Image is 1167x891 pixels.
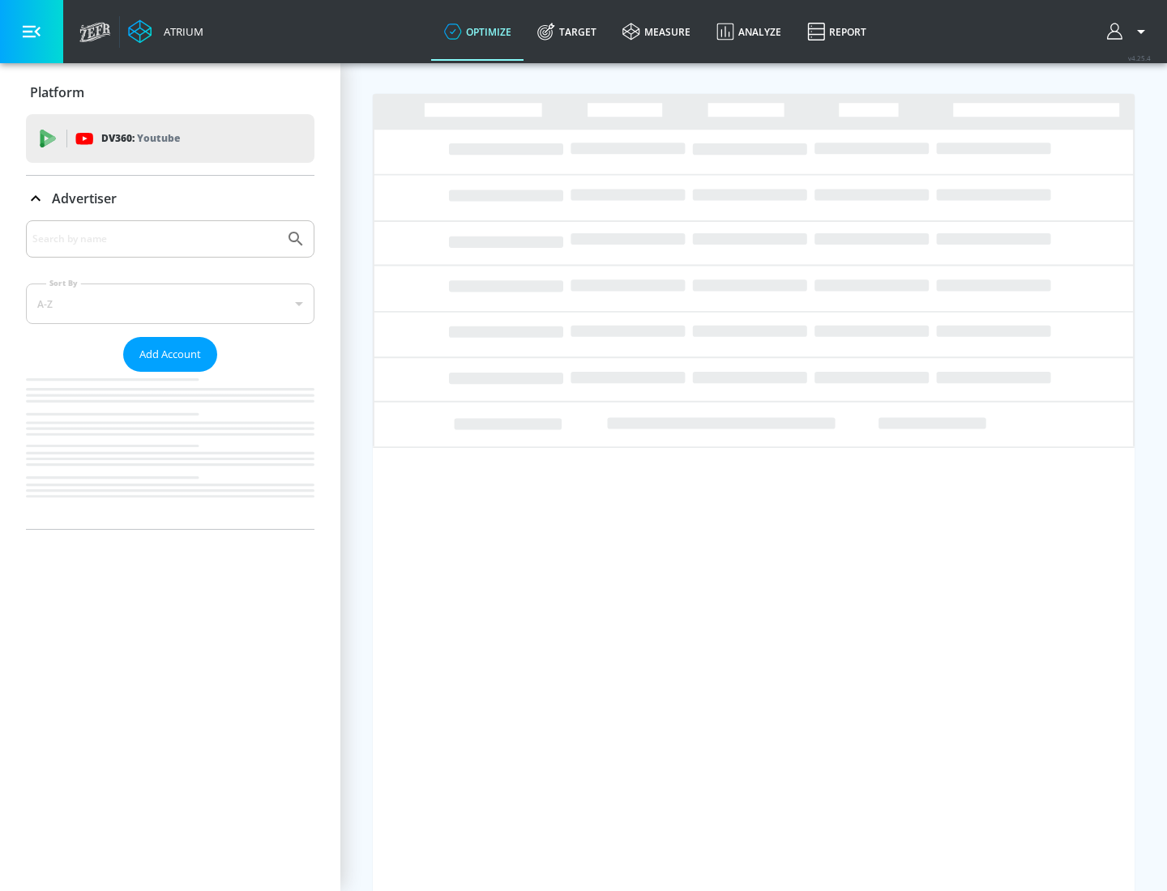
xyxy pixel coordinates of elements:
a: Atrium [128,19,203,44]
p: DV360: [101,130,180,147]
label: Sort By [46,278,81,288]
a: Target [524,2,609,61]
a: Analyze [703,2,794,61]
div: Atrium [157,24,203,39]
a: optimize [431,2,524,61]
p: Youtube [137,130,180,147]
button: Add Account [123,337,217,372]
a: measure [609,2,703,61]
input: Search by name [32,228,278,249]
p: Advertiser [52,190,117,207]
nav: list of Advertiser [26,372,314,529]
div: Advertiser [26,220,314,529]
div: Advertiser [26,176,314,221]
p: Platform [30,83,84,101]
a: Report [794,2,879,61]
div: DV360: Youtube [26,114,314,163]
div: Platform [26,70,314,115]
span: v 4.25.4 [1128,53,1151,62]
div: A-Z [26,283,314,324]
span: Add Account [139,345,201,364]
